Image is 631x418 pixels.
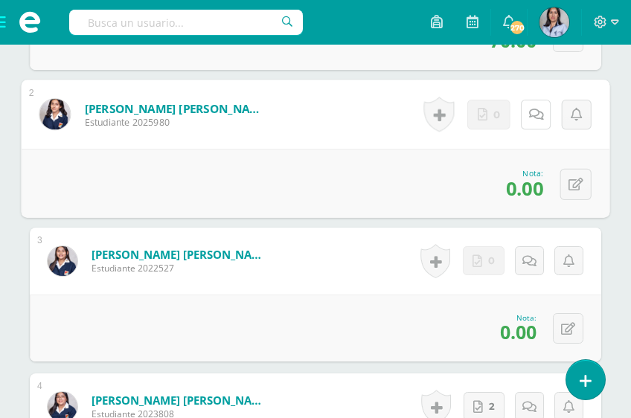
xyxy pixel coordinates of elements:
a: [PERSON_NAME] [PERSON_NAME] [85,100,269,116]
a: [PERSON_NAME] [PERSON_NAME] [92,247,270,262]
span: 270 [509,19,525,36]
img: 2d4cdba4f637e21f7eb1b858705ef55a.png [48,246,77,276]
span: 0 [493,100,500,129]
img: 8cf5eb1a5a761f59109bb9e68a1c83ee.png [539,7,569,37]
span: 0.00 [500,319,536,344]
input: Busca un usuario... [69,10,303,35]
span: 0 [488,247,495,274]
img: 719d6acfa2949b42f33deb0e2ee53ec7.png [39,99,70,129]
span: Estudiante 2025980 [85,115,269,129]
div: Nota: [506,167,543,178]
span: Estudiante 2022527 [92,262,270,274]
div: Nota: [500,312,536,323]
span: 0.00 [506,174,543,200]
a: [PERSON_NAME] [PERSON_NAME] [92,393,270,408]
